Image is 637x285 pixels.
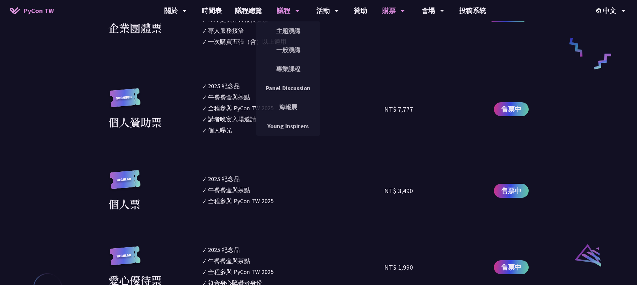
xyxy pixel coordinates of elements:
a: 售票中 [494,260,529,274]
li: ✓ [203,245,385,254]
div: 2025 紀念品 [208,82,240,91]
div: 午餐餐盒與茶點 [208,185,250,194]
li: ✓ [203,104,385,113]
a: 售票中 [494,184,529,198]
div: 個人票 [108,196,140,212]
li: ✓ [203,37,385,46]
li: ✓ [203,185,385,194]
span: 售票中 [501,104,521,114]
div: 2025 紀念品 [208,245,240,254]
img: Home icon of PyCon TW 2025 [10,7,20,14]
a: Young Inspirers [256,118,320,134]
img: regular.8f272d9.svg [108,170,142,196]
div: 講者晚宴入場邀請 [208,115,256,124]
div: 個人贊助票 [108,114,162,130]
li: ✓ [203,26,385,35]
a: 專業課程 [256,61,320,77]
li: ✓ [203,115,385,124]
div: 全程參與 PyCon TW 2025 [208,104,274,113]
li: ✓ [203,174,385,183]
li: ✓ [203,82,385,91]
div: 個人曝光 [208,126,232,135]
span: 售票中 [501,262,521,272]
div: 午餐餐盒與茶點 [208,256,250,265]
img: sponsor.43e6a3a.svg [108,88,142,114]
div: 2025 紀念品 [208,174,240,183]
a: Panel Discussion [256,80,320,96]
a: PyCon TW [3,2,61,19]
a: 售票中 [494,102,529,116]
div: 全程參與 PyCon TW 2025 [208,267,274,276]
li: ✓ [203,256,385,265]
a: 一般演講 [256,42,320,58]
img: regular.8f272d9.svg [108,246,142,272]
li: ✓ [203,93,385,102]
li: ✓ [203,267,385,276]
div: 一次購買五張（含）以上適用 [208,37,286,46]
div: NT$ 3,490 [384,186,413,196]
img: Locale Icon [596,8,603,13]
a: 主題演講 [256,23,320,39]
li: ✓ [203,126,385,135]
a: 海報展 [256,99,320,115]
li: ✓ [203,196,385,205]
div: 全程參與 PyCon TW 2025 [208,196,274,205]
div: NT$ 7,777 [384,104,413,114]
span: PyCon TW [23,6,54,16]
div: 午餐餐盒與茶點 [208,93,250,102]
div: NT$ 1,990 [384,262,413,272]
span: 售票中 [501,186,521,196]
div: 專人服務接洽 [208,26,244,35]
div: 企業團體票 [108,20,162,36]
